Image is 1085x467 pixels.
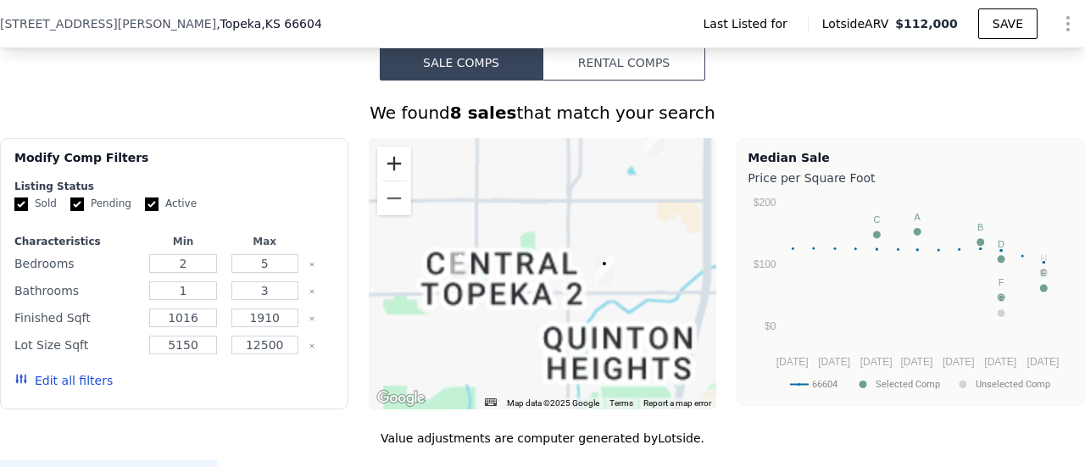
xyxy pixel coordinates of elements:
text: D [998,239,1004,249]
div: Finished Sqft [14,306,139,330]
div: Lot Size Sqft [14,333,139,357]
text: A [915,212,921,222]
button: Clear [309,315,315,322]
svg: A chart. [748,190,1070,402]
a: Terms (opens in new tab) [609,398,633,408]
button: Clear [309,288,315,295]
text: [DATE] [860,356,893,368]
text: [DATE] [776,356,809,368]
div: Modify Comp Filters [14,149,334,180]
text: $200 [754,197,776,208]
text: Selected Comp [876,379,940,390]
div: Max [227,235,302,248]
text: [DATE] [985,356,1017,368]
span: Map data ©2025 Google [507,398,599,408]
div: Min [146,235,220,248]
button: Clear [309,261,315,268]
button: Zoom out [377,181,411,215]
div: Characteristics [14,235,139,248]
img: Google [373,387,429,409]
input: Sold [14,197,28,211]
div: 1353 SW Western Ave [645,125,664,154]
button: Sale Comps [380,45,542,81]
button: Keyboard shortcuts [485,398,497,406]
a: Open this area in Google Maps (opens a new window) [373,387,429,409]
span: $112,000 [895,17,958,31]
text: $0 [765,320,776,332]
text: [DATE] [901,356,933,368]
text: C [874,214,881,225]
button: SAVE [978,8,1038,39]
span: , Topeka [216,15,322,32]
text: B [977,222,983,232]
button: Rental Comps [542,45,705,81]
input: Active [145,197,159,211]
text: $100 [754,259,776,270]
text: [DATE] [1027,356,1060,368]
span: Lotside ARV [822,15,895,32]
text: H [1041,253,1048,263]
text: G [998,293,1005,303]
text: [DATE] [943,356,975,368]
div: Listing Status [14,180,334,193]
span: Last Listed for [704,15,794,32]
div: Bathrooms [14,279,139,303]
text: [DATE] [819,356,851,368]
strong: 8 sales [450,103,517,123]
div: Median Sale [748,149,1074,166]
button: Show Options [1051,7,1085,41]
button: Edit all filters [14,372,113,389]
button: Zoom in [377,147,411,181]
label: Active [145,197,197,211]
text: 66604 [812,379,837,390]
div: Price per Square Foot [748,166,1074,190]
div: 2017 SW Wayne Ave [451,250,470,279]
text: F [999,277,1004,287]
button: Clear [309,342,315,349]
div: Bedrooms [14,252,139,275]
input: Pending [70,197,84,211]
label: Sold [14,197,57,211]
div: 2063 SW Buchanan St [595,255,614,284]
a: Report a map error [643,398,711,408]
label: Pending [70,197,131,211]
span: , KS 66604 [261,17,322,31]
text: Unselected Comp [976,379,1050,390]
text: E [1041,268,1047,278]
